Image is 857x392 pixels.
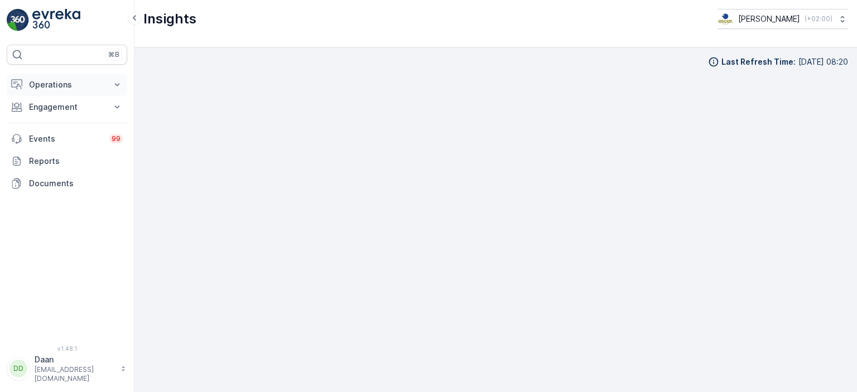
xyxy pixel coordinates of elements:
a: Events99 [7,128,127,150]
p: Last Refresh Time : [721,56,796,67]
a: Documents [7,172,127,195]
button: DDDaan[EMAIL_ADDRESS][DOMAIN_NAME] [7,354,127,383]
p: Reports [29,156,123,167]
div: DD [9,360,27,378]
p: ( +02:00 ) [805,14,832,23]
img: logo_light-DOdMpM7g.png [32,9,80,31]
p: [PERSON_NAME] [738,13,800,25]
p: ⌘B [108,50,119,59]
a: Reports [7,150,127,172]
button: Engagement [7,96,127,118]
p: Insights [143,10,196,28]
span: v 1.48.1 [7,345,127,352]
button: [PERSON_NAME](+02:00) [718,9,848,29]
p: Engagement [29,101,105,113]
p: [DATE] 08:20 [798,56,848,67]
p: 99 [112,134,121,143]
p: Documents [29,178,123,189]
p: Events [29,133,103,144]
p: Operations [29,79,105,90]
button: Operations [7,74,127,96]
p: Daan [35,354,115,365]
p: [EMAIL_ADDRESS][DOMAIN_NAME] [35,365,115,383]
img: basis-logo_rgb2x.png [718,13,734,25]
img: logo [7,9,29,31]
